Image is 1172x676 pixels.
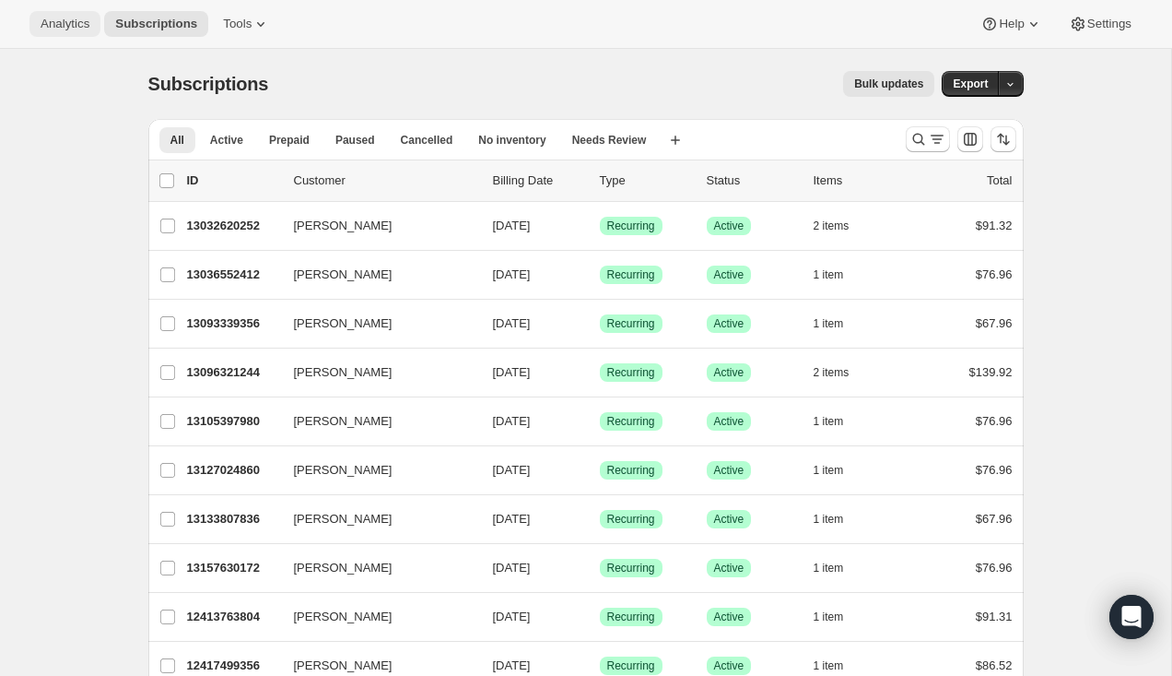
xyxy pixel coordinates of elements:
button: Settings [1058,11,1143,37]
span: $76.96 [976,267,1013,281]
p: 13133807836 [187,510,279,528]
button: [PERSON_NAME] [283,358,467,387]
span: [PERSON_NAME] [294,412,393,431]
span: Active [714,414,744,429]
span: [DATE] [493,658,531,672]
span: Recurring [607,316,655,331]
button: 1 item [814,604,864,630]
span: $76.96 [976,414,1013,428]
span: Active [714,219,744,233]
span: [PERSON_NAME] [294,608,393,626]
span: 2 items [814,219,850,233]
span: Tools [223,17,252,31]
button: 1 item [814,409,864,434]
span: Active [714,463,744,478]
button: Bulk updates [843,71,934,97]
p: 13093339356 [187,314,279,333]
span: Recurring [607,561,655,575]
p: 13157630172 [187,559,279,577]
span: Active [714,267,744,282]
button: Help [969,11,1053,37]
span: Needs Review [572,133,647,148]
span: No inventory [478,133,545,148]
span: 1 item [814,512,844,527]
span: $86.52 [976,658,1013,672]
p: ID [187,172,279,190]
span: Active [714,561,744,575]
span: [DATE] [493,267,531,281]
span: [DATE] [493,512,531,526]
button: Tools [212,11,281,37]
span: $76.96 [976,561,1013,575]
div: Items [814,172,906,190]
button: [PERSON_NAME] [283,602,467,632]
p: 13127024860 [187,461,279,480]
span: [DATE] [493,316,531,330]
span: $67.96 [976,316,1013,330]
span: Help [999,17,1024,31]
span: [PERSON_NAME] [294,266,393,284]
span: [DATE] [493,414,531,428]
span: [DATE] [493,561,531,575]
span: 1 item [814,658,844,673]
span: Active [714,316,744,331]
span: Recurring [607,512,655,527]
span: Active [714,658,744,673]
span: Export [953,77,988,91]
span: [DATE] [493,610,531,623]
span: Active [210,133,243,148]
span: Active [714,610,744,624]
span: [PERSON_NAME] [294,314,393,333]
p: 13032620252 [187,217,279,235]
span: Paused [335,133,375,148]
span: [PERSON_NAME] [294,510,393,528]
div: IDCustomerBilling DateTypeStatusItemsTotal [187,172,1013,190]
span: Recurring [607,267,655,282]
p: 12413763804 [187,608,279,626]
span: $67.96 [976,512,1013,526]
span: Subscriptions [115,17,197,31]
div: 13157630172[PERSON_NAME][DATE]SuccessRecurringSuccessActive1 item$76.96 [187,555,1013,581]
div: 13133807836[PERSON_NAME][DATE]SuccessRecurringSuccessActive1 item$67.96 [187,506,1013,532]
button: 1 item [814,457,864,483]
div: 13093339356[PERSON_NAME][DATE]SuccessRecurringSuccessActive1 item$67.96 [187,311,1013,337]
div: 13032620252[PERSON_NAME][DATE]SuccessRecurringSuccessActive2 items$91.32 [187,213,1013,239]
span: Settings [1087,17,1131,31]
button: [PERSON_NAME] [283,260,467,290]
span: 1 item [814,463,844,478]
span: [DATE] [493,219,531,232]
span: Cancelled [401,133,453,148]
p: Status [707,172,799,190]
button: Analytics [29,11,100,37]
span: Subscriptions [148,74,269,94]
button: Create new view [661,127,690,153]
button: [PERSON_NAME] [283,504,467,534]
span: [PERSON_NAME] [294,559,393,577]
span: 2 items [814,365,850,380]
span: 1 item [814,610,844,624]
button: 1 item [814,506,864,532]
button: Search and filter results [906,126,950,152]
div: Type [600,172,692,190]
span: Recurring [607,219,655,233]
span: 1 item [814,561,844,575]
button: 2 items [814,213,870,239]
span: Analytics [41,17,89,31]
span: Active [714,512,744,527]
div: 13096321244[PERSON_NAME][DATE]SuccessRecurringSuccessActive2 items$139.92 [187,360,1013,385]
span: All [170,133,184,148]
span: Active [714,365,744,380]
div: 13105397980[PERSON_NAME][DATE]SuccessRecurringSuccessActive1 item$76.96 [187,409,1013,434]
span: $91.31 [976,610,1013,623]
span: [PERSON_NAME] [294,657,393,675]
span: Recurring [607,463,655,478]
button: [PERSON_NAME] [283,309,467,338]
button: Subscriptions [104,11,208,37]
span: Recurring [607,658,655,673]
span: $139.92 [969,365,1013,379]
p: Total [987,172,1012,190]
span: $91.32 [976,219,1013,232]
p: Billing Date [493,172,585,190]
button: 1 item [814,311,864,337]
div: 12413763804[PERSON_NAME][DATE]SuccessRecurringSuccessActive1 item$91.31 [187,604,1013,630]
